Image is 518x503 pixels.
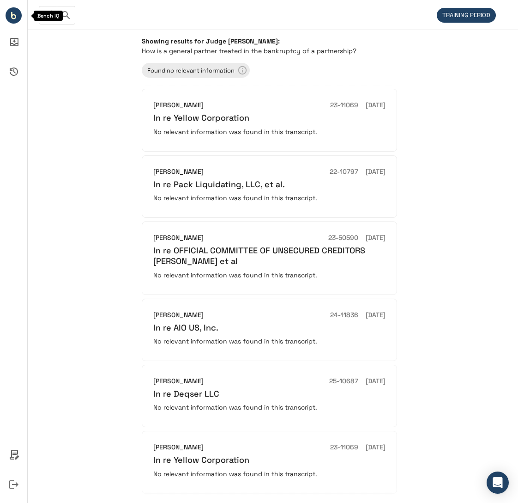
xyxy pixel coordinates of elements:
[437,8,500,23] div: We are not billing you for your initial period of in-app activity.
[153,322,385,333] h6: In re AIO US, Inc.
[153,388,385,399] h6: In re Deqser LLC
[153,337,385,346] p: No relevant information was found in this transcript.
[142,37,404,45] h6: Showing results for Judge [PERSON_NAME]:
[153,179,385,190] h6: In re Pack Liquidating, LLC, et al.
[153,469,385,478] p: No relevant information was found in this transcript.
[153,127,385,136] p: No relevant information was found in this transcript.
[366,310,385,320] h6: [DATE]
[153,245,385,267] h6: In re OFFICIAL COMMITTEE OF UNSECURED CREDITORS [PERSON_NAME] et al
[330,442,358,453] h6: 23-11069
[328,233,358,243] h6: 23-50590
[153,310,204,320] h6: [PERSON_NAME]
[437,11,496,19] span: TRAINING PERIOD
[330,100,358,110] h6: 23-11069
[330,310,358,320] h6: 24-11836
[153,376,204,386] h6: [PERSON_NAME]
[153,112,385,123] h6: In re Yellow Corporation
[34,11,63,21] div: Bench IQ
[330,167,358,177] h6: 22-10797
[153,233,204,243] h6: [PERSON_NAME]
[153,403,385,412] p: No relevant information was found in this transcript.
[153,270,385,280] p: No relevant information was found in this transcript.
[153,442,204,453] h6: [PERSON_NAME]
[153,167,204,177] h6: [PERSON_NAME]
[487,472,509,494] div: Open Intercom Messenger
[153,193,385,202] p: No relevant information was found in this transcript.
[153,100,204,110] h6: [PERSON_NAME]
[147,67,235,74] span: Found no relevant information
[366,167,385,177] h6: [DATE]
[142,46,404,55] p: How is a general partner treated in the bankruptcy of a partnership?
[366,442,385,453] h6: [DATE]
[153,454,385,465] h6: In re Yellow Corporation
[366,233,385,243] h6: [DATE]
[366,100,385,110] h6: [DATE]
[366,376,385,386] h6: [DATE]
[142,63,250,78] div: Learn more about your results
[329,376,358,386] h6: 25-10687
